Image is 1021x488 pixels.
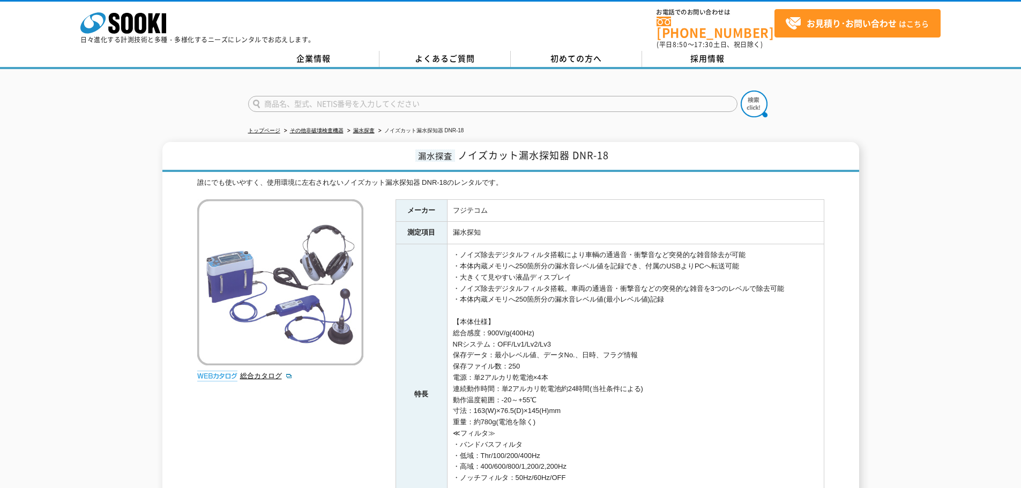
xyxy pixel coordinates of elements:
[396,222,447,244] th: 測定項目
[197,371,237,381] img: webカタログ
[197,177,824,189] div: 誰にでも使いやすく、使用環境に左右されないノイズカット漏水探知器 DNR-18のレンタルです。
[785,16,929,32] span: はこちら
[290,127,344,133] a: その他非破壊検査機器
[741,91,767,117] img: btn_search.png
[197,199,363,365] img: ノイズカット漏水探知器 DNR-18
[774,9,941,37] a: お見積り･お問い合わせはこちら
[642,51,773,67] a: 採用情報
[694,40,713,49] span: 17:30
[415,149,455,162] span: 漏水探査
[248,51,379,67] a: 企業情報
[657,40,763,49] span: (平日 ～ 土日、祝日除く)
[511,51,642,67] a: 初めての方へ
[240,372,293,380] a: 総合カタログ
[353,127,375,133] a: 漏水探査
[248,127,280,133] a: トップページ
[376,125,464,137] li: ノイズカット漏水探知器 DNR-18
[248,96,737,112] input: 商品名、型式、NETIS番号を入力してください
[447,222,824,244] td: 漏水探知
[550,52,602,64] span: 初めての方へ
[657,9,774,16] span: お電話でのお問い合わせは
[657,17,774,39] a: [PHONE_NUMBER]
[673,40,688,49] span: 8:50
[379,51,511,67] a: よくあるご質問
[447,199,824,222] td: フジテコム
[807,17,897,29] strong: お見積り･お問い合わせ
[458,148,609,162] span: ノイズカット漏水探知器 DNR-18
[80,36,315,43] p: 日々進化する計測技術と多種・多様化するニーズにレンタルでお応えします。
[396,199,447,222] th: メーカー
